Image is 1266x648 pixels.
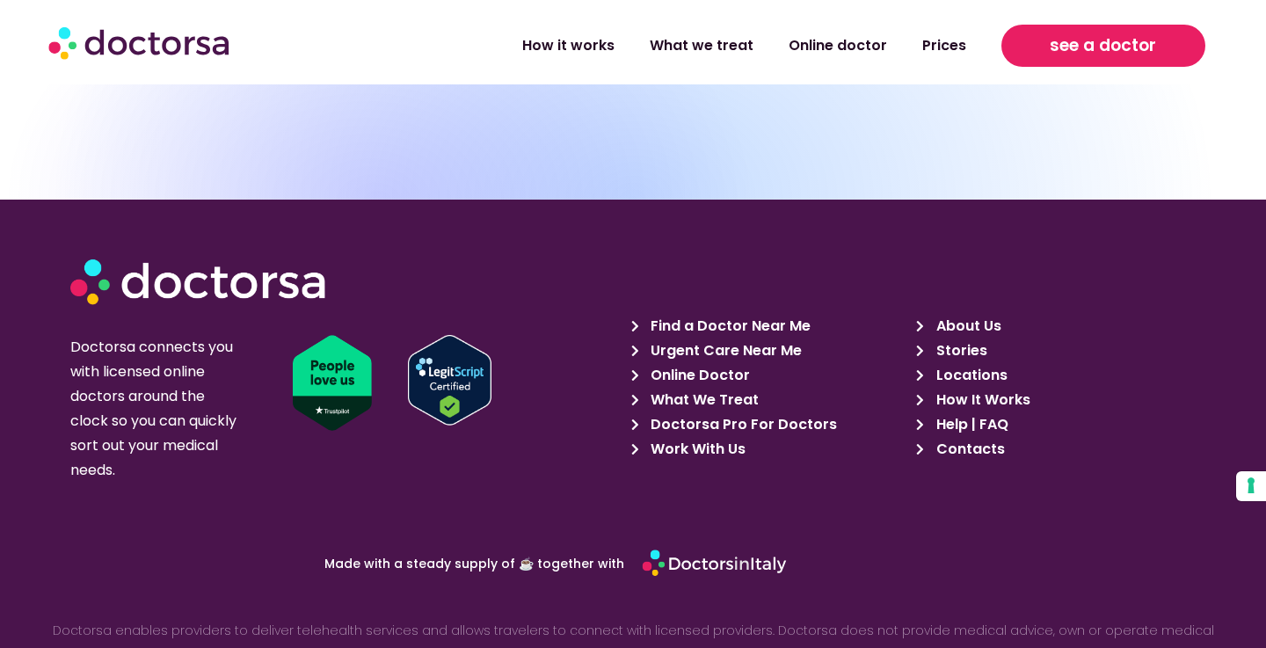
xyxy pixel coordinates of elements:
[631,412,906,437] a: Doctorsa Pro For Doctors
[932,314,1001,339] span: About Us
[408,335,643,426] a: Verify LegitScript Approval for www.doctorsa.com
[631,339,906,363] a: Urgent Care Near Me
[646,388,759,412] span: What We Treat
[1050,32,1156,60] span: see a doctor
[905,25,984,66] a: Prices
[916,388,1191,412] a: How It Works
[916,412,1191,437] a: Help | FAQ
[408,335,491,426] img: Verify Approval for www.doctorsa.com
[771,25,905,66] a: Online doctor
[70,335,244,483] p: Doctorsa connects you with licensed online doctors around the clock so you can quickly sort out y...
[646,314,811,339] span: Find a Doctor Near Me
[916,314,1191,339] a: About Us
[646,339,802,363] span: Urgent Care Near Me
[932,339,987,363] span: Stories
[932,388,1030,412] span: How It Works
[646,437,746,462] span: Work With Us
[916,339,1191,363] a: Stories
[1001,25,1205,67] a: see a doctor
[932,412,1008,437] span: Help | FAQ
[932,363,1008,388] span: Locations
[916,437,1191,462] a: Contacts
[646,412,837,437] span: Doctorsa Pro For Doctors
[631,363,906,388] a: Online Doctor
[631,314,906,339] a: Find a Doctor Near Me
[505,25,632,66] a: How it works
[916,363,1191,388] a: Locations
[1236,471,1266,501] button: Your consent preferences for tracking technologies
[632,25,771,66] a: What we treat
[631,437,906,462] a: Work With Us
[932,437,1005,462] span: Contacts
[646,363,750,388] span: Online Doctor
[631,388,906,412] a: What We Treat
[160,557,624,570] p: Made with a steady supply of ☕ together with
[335,25,983,66] nav: Menu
